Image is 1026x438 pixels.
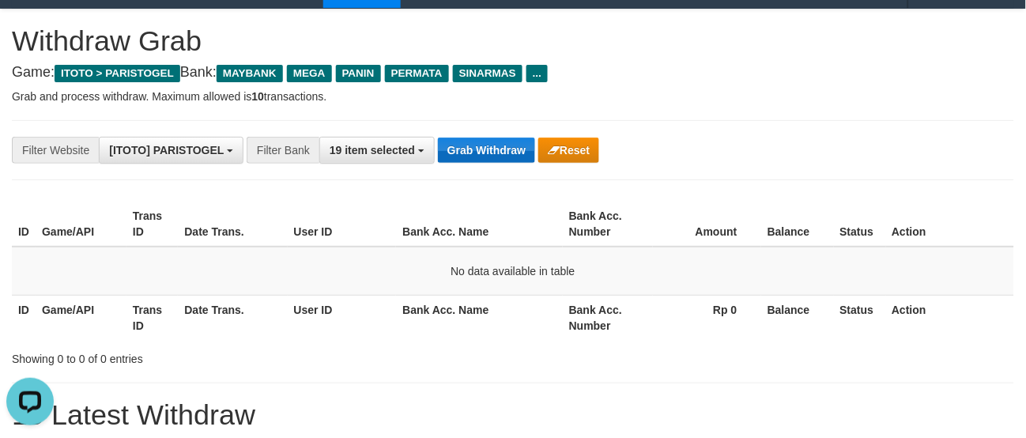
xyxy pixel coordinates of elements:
[287,65,332,82] span: MEGA
[385,65,449,82] span: PERMATA
[336,65,381,82] span: PANIN
[109,144,224,157] span: [ITOTO] PARISTOGEL
[834,202,886,247] th: Status
[12,25,1014,57] h1: Withdraw Grab
[438,138,535,163] button: Grab Withdraw
[55,65,180,82] span: ITOTO > PARISTOGEL
[12,65,1014,81] h4: Game: Bank:
[396,202,563,247] th: Bank Acc. Name
[217,65,283,82] span: MAYBANK
[330,144,415,157] span: 19 item selected
[126,295,179,340] th: Trans ID
[288,295,397,340] th: User ID
[99,137,243,164] button: [ITOTO] PARISTOGEL
[453,65,522,82] span: SINARMAS
[886,295,1014,340] th: Action
[178,295,287,340] th: Date Trans.
[886,202,1014,247] th: Action
[12,202,36,247] th: ID
[36,295,126,340] th: Game/API
[251,90,264,103] strong: 10
[396,295,563,340] th: Bank Acc. Name
[834,295,886,340] th: Status
[12,137,99,164] div: Filter Website
[761,295,834,340] th: Balance
[563,202,653,247] th: Bank Acc. Number
[653,295,760,340] th: Rp 0
[526,65,548,82] span: ...
[12,345,416,367] div: Showing 0 to 0 of 0 entries
[247,137,319,164] div: Filter Bank
[12,247,1014,296] td: No data available in table
[36,202,126,247] th: Game/API
[319,137,435,164] button: 19 item selected
[12,89,1014,104] p: Grab and process withdraw. Maximum allowed is transactions.
[288,202,397,247] th: User ID
[178,202,287,247] th: Date Trans.
[538,138,599,163] button: Reset
[126,202,179,247] th: Trans ID
[6,6,54,54] button: Open LiveChat chat widget
[653,202,760,247] th: Amount
[563,295,653,340] th: Bank Acc. Number
[761,202,834,247] th: Balance
[12,399,1014,431] h1: 15 Latest Withdraw
[12,295,36,340] th: ID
